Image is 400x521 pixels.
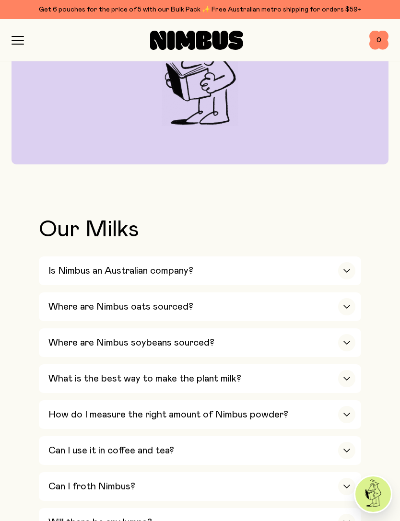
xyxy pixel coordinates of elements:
h3: Where are Nimbus soybeans sourced? [48,337,214,348]
button: Can I use it in coffee and tea? [39,436,361,465]
button: Where are Nimbus oats sourced? [39,292,361,321]
button: Where are Nimbus soybeans sourced? [39,328,361,357]
h3: How do I measure the right amount of Nimbus powder? [48,409,288,420]
h3: Where are Nimbus oats sourced? [48,301,193,313]
button: Can I froth Nimbus? [39,472,361,501]
h3: Is Nimbus an Australian company? [48,265,193,277]
img: agent [355,476,391,512]
h3: What is the best way to make the plant milk? [48,373,241,384]
button: Is Nimbus an Australian company? [39,256,361,285]
h2: Our Milks [39,218,361,241]
button: How do I measure the right amount of Nimbus powder? [39,400,361,429]
button: 0 [369,31,388,50]
h3: Can I froth Nimbus? [48,481,135,492]
div: Get 6 pouches for the price of 5 with our Bulk Pack ✨ Free Australian metro shipping for orders $59+ [12,4,388,15]
button: What is the best way to make the plant milk? [39,364,361,393]
h3: Can I use it in coffee and tea? [48,445,174,456]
